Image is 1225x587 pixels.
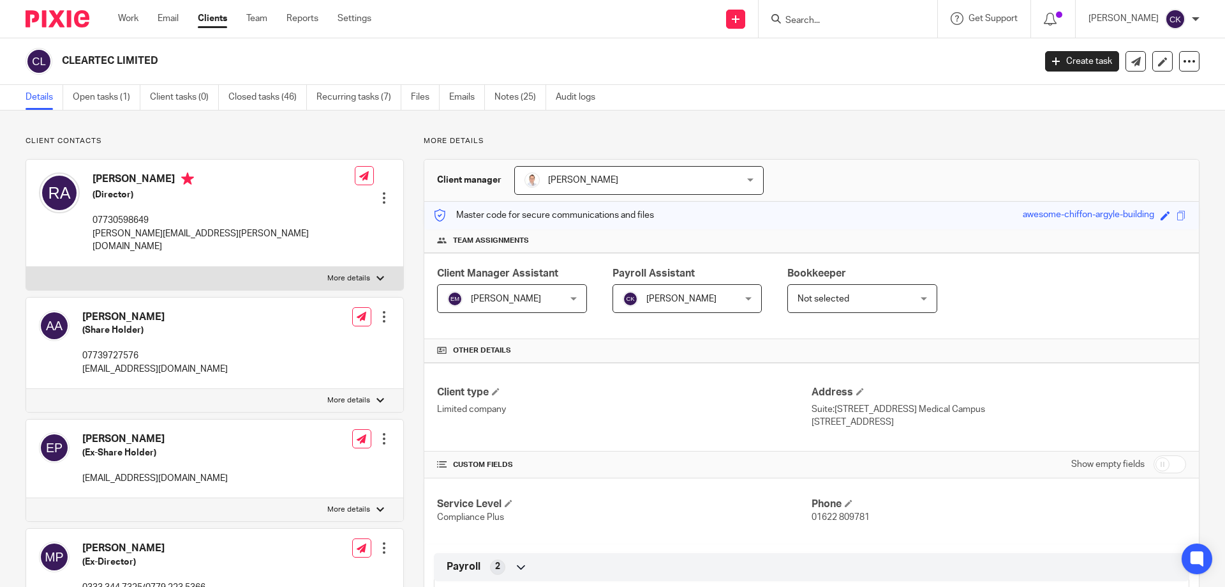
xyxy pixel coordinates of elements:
[93,172,355,188] h4: [PERSON_NAME]
[26,48,52,75] img: svg%3E
[787,268,846,278] span: Bookkeeper
[548,176,618,185] span: [PERSON_NAME]
[82,349,228,362] p: 07739727576
[453,346,511,356] span: Other details
[623,291,638,307] img: svg%3E
[327,505,370,515] p: More details
[1071,458,1145,471] label: Show empty fields
[411,85,440,110] a: Files
[437,498,812,511] h4: Service Level
[82,363,228,376] p: [EMAIL_ADDRESS][DOMAIN_NAME]
[39,172,80,213] img: svg%3E
[82,542,228,555] h4: [PERSON_NAME]
[62,54,833,68] h2: CLEARTEC LIMITED
[158,12,179,25] a: Email
[39,310,70,341] img: svg%3E
[93,227,355,254] p: [PERSON_NAME][EMAIL_ADDRESS][PERSON_NAME][DOMAIN_NAME]
[181,172,194,185] i: Primary
[26,85,63,110] a: Details
[447,560,480,574] span: Payroll
[1165,9,1185,29] img: svg%3E
[612,268,695,278] span: Payroll Assistant
[82,310,228,324] h4: [PERSON_NAME]
[82,556,228,568] h5: (Ex-Director)
[424,136,1199,146] p: More details
[495,560,500,573] span: 2
[812,403,1186,416] p: Suite:[STREET_ADDRESS] Medical Campus
[73,85,140,110] a: Open tasks (1)
[969,14,1018,23] span: Get Support
[246,12,267,25] a: Team
[286,12,318,25] a: Reports
[646,294,716,303] span: [PERSON_NAME]
[82,324,228,337] h5: (Share Holder)
[437,268,558,278] span: Client Manager Assistant
[327,395,370,406] p: More details
[327,273,370,284] p: More details
[784,15,899,27] input: Search
[93,188,355,201] h5: (Director)
[118,12,138,25] a: Work
[26,136,404,146] p: Client contacts
[26,10,89,27] img: Pixie
[437,386,812,399] h4: Client type
[1088,12,1159,25] p: [PERSON_NAME]
[449,85,485,110] a: Emails
[437,513,504,522] span: Compliance Plus
[228,85,307,110] a: Closed tasks (46)
[82,432,228,446] h4: [PERSON_NAME]
[556,85,605,110] a: Audit logs
[1045,51,1119,72] a: Create task
[798,294,849,303] span: Not selected
[447,291,463,307] img: svg%3E
[494,85,546,110] a: Notes (25)
[39,542,70,572] img: svg%3E
[453,236,529,246] span: Team assignments
[434,209,654,222] p: Master code for secure communications and files
[1023,208,1154,223] div: awesome-chiffon-argyle-building
[316,85,401,110] a: Recurring tasks (7)
[812,416,1186,429] p: [STREET_ADDRESS]
[812,513,870,522] span: 01622 809781
[471,294,541,303] span: [PERSON_NAME]
[338,12,371,25] a: Settings
[82,472,228,485] p: [EMAIL_ADDRESS][DOMAIN_NAME]
[437,174,501,187] h3: Client manager
[524,172,540,188] img: accounting-firm-kent-will-wood-e1602855177279.jpg
[93,214,355,227] p: 07730598649
[812,498,1186,511] h4: Phone
[82,446,228,459] h5: (Ex-Share Holder)
[150,85,219,110] a: Client tasks (0)
[812,386,1186,399] h4: Address
[437,403,812,416] p: Limited company
[198,12,227,25] a: Clients
[39,432,70,463] img: svg%3E
[437,460,812,470] h4: CUSTOM FIELDS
